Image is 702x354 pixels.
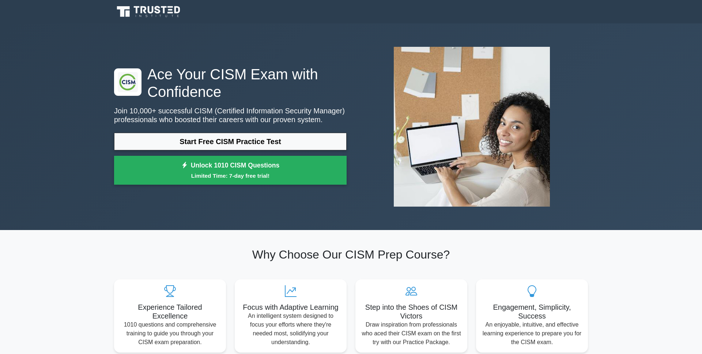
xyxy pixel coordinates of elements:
p: An enjoyable, intuitive, and effective learning experience to prepare you for the CISM exam. [482,320,582,347]
h1: Ace Your CISM Exam with Confidence [114,65,347,101]
p: 1010 questions and comprehensive training to guide you through your CISM exam preparation. [120,320,220,347]
a: Start Free CISM Practice Test [114,133,347,150]
a: Unlock 1010 CISM QuestionsLimited Time: 7-day free trial! [114,156,347,185]
h5: Focus with Adaptive Learning [241,303,341,312]
p: Draw inspiration from professionals who aced their CISM exam on the first try with our Practice P... [361,320,461,347]
p: Join 10,000+ successful CISM (Certified Information Security Manager) professionals who boosted t... [114,106,347,124]
small: Limited Time: 7-day free trial! [123,172,337,180]
h5: Experience Tailored Excellence [120,303,220,320]
h5: Step into the Shoes of CISM Victors [361,303,461,320]
h5: Engagement, Simplicity, Success [482,303,582,320]
h2: Why Choose Our CISM Prep Course? [114,248,588,261]
p: An intelligent system designed to focus your efforts where they're needed most, solidifying your ... [241,312,341,347]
